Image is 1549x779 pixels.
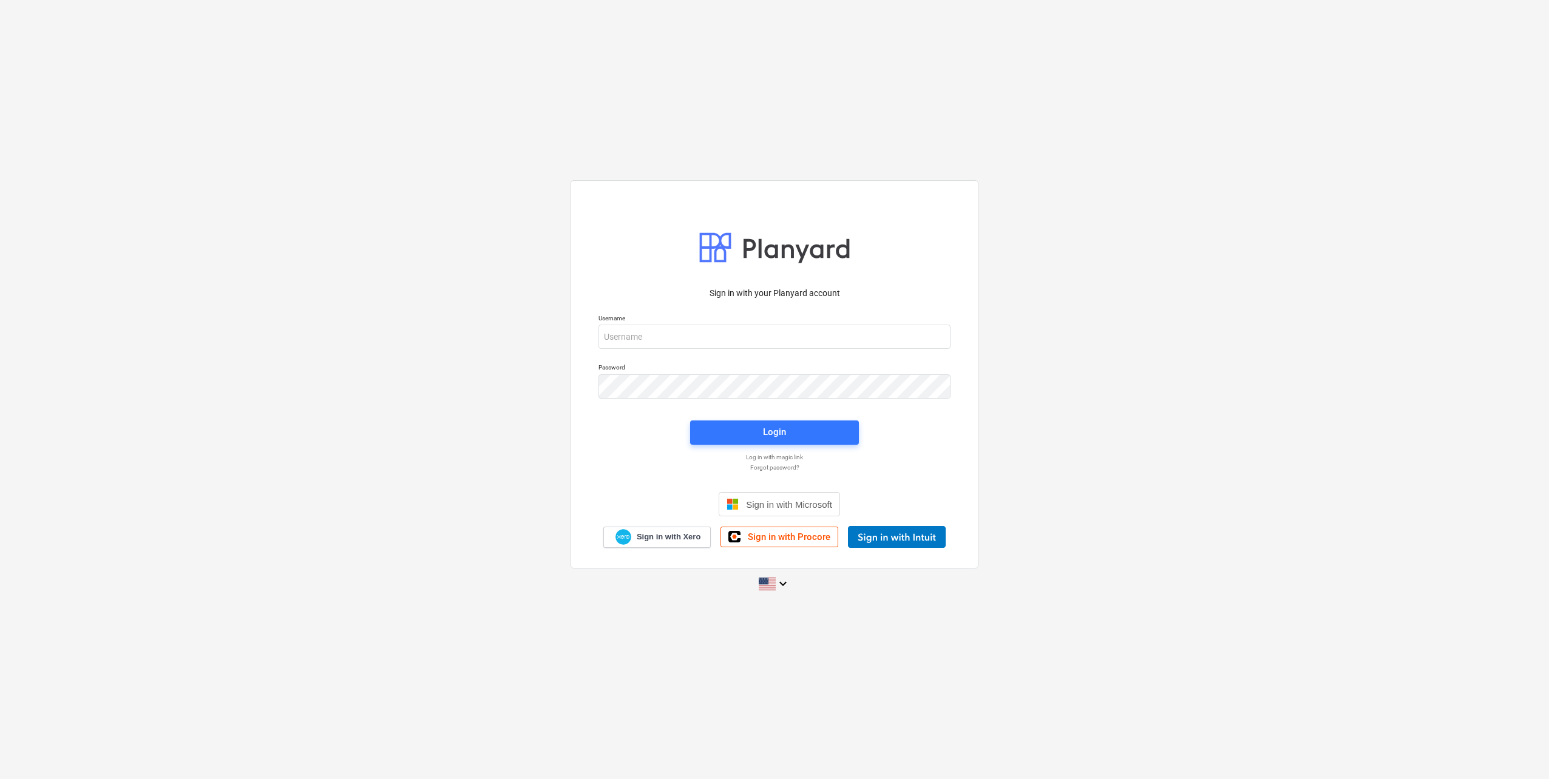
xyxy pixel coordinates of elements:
a: Forgot password? [592,464,957,471]
p: Sign in with your Planyard account [598,287,951,300]
span: Sign in with Procore [748,531,830,542]
span: Sign in with Microsoft [746,499,832,510]
a: Sign in with Xero [603,527,711,548]
a: Sign in with Procore [720,527,838,547]
img: Microsoft logo [727,498,739,510]
a: Log in with magic link [592,453,957,461]
p: Password [598,363,951,374]
i: keyboard_arrow_down [776,576,790,591]
button: Login [690,420,859,445]
img: Xero logo [615,529,631,545]
p: Username [598,314,951,325]
span: Sign in with Xero [637,531,700,542]
div: Login [763,424,786,440]
input: Username [598,325,951,349]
